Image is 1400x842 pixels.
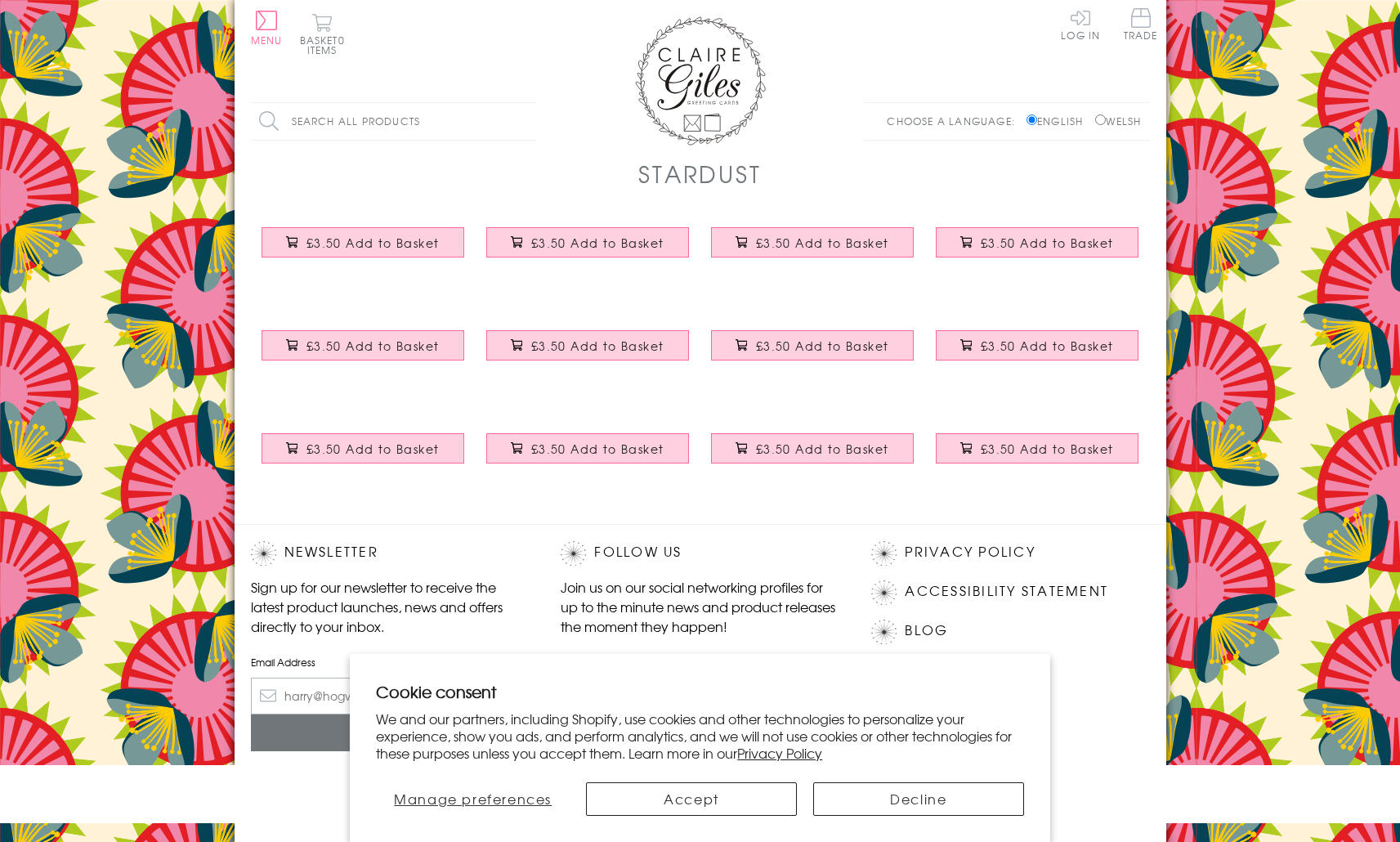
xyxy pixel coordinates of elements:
[306,235,440,251] span: £3.50 Add to Basket
[251,678,529,714] input: harry@hogwarts.edu
[1061,8,1100,40] a: Log In
[711,433,914,464] button: £3.50 Add to Basket
[476,215,700,285] a: Valentine's Day Card, Marble background, Valentine £3.50 Add to Basket
[251,215,476,285] a: Valentine's Day Card, Typewriter, I love you £3.50 Add to Basket
[905,541,1035,563] a: Privacy Policy
[251,318,476,388] a: Valentine's Day Card, Tattooed lovers, Happy Valentine's Day £3.50 Add to Basket
[1027,114,1037,125] input: English
[531,441,664,457] span: £3.50 Add to Basket
[306,441,440,457] span: £3.50 Add to Basket
[307,33,345,57] span: 0 items
[635,16,766,146] img: Claire Giles Greetings Cards
[531,338,664,354] span: £3.50 Add to Basket
[981,235,1114,251] span: £3.50 Add to Basket
[251,33,283,47] span: Menu
[561,541,839,566] h2: Follow Us
[1095,114,1142,128] label: Welsh
[756,338,889,354] span: £3.50 Add to Basket
[376,680,1024,703] h2: Cookie consent
[711,330,914,361] button: £3.50 Add to Basket
[756,441,889,457] span: £3.50 Add to Basket
[376,782,570,816] button: Manage preferences
[476,421,700,491] a: Mother's Day Card, Star, Mum you're 1 in a million £3.50 Add to Basket
[756,235,889,251] span: £3.50 Add to Basket
[936,433,1138,464] button: £3.50 Add to Basket
[711,227,914,258] button: £3.50 Add to Basket
[586,782,797,816] button: Accept
[394,789,552,808] span: Manage preferences
[925,318,1150,388] a: Sympathy, Sorry, Thinking of you Card, Watercolour, With Sympathy £3.50 Add to Basket
[262,433,464,464] button: £3.50 Add to Basket
[813,782,1024,816] button: Decline
[1095,114,1106,125] input: Welsh
[486,330,689,361] button: £3.50 Add to Basket
[521,103,537,140] input: Search
[1027,114,1091,128] label: English
[306,338,440,354] span: £3.50 Add to Basket
[737,743,822,763] a: Privacy Policy
[1124,8,1158,40] span: Trade
[251,421,476,491] a: Good Luck Card, Crayons, Good Luck on your First Day at School £3.50 Add to Basket
[905,580,1108,602] a: Accessibility Statement
[700,318,925,388] a: Mother's Day Card, Clouds and a Rainbow, Happy Mother's Day £3.50 Add to Basket
[887,114,1023,128] p: Choose a language:
[905,620,948,642] a: Blog
[251,655,529,670] label: Email Address
[638,157,761,190] h1: Stardust
[1124,8,1158,43] a: Trade
[476,318,700,388] a: Valentine's Day Card, Marble background, You & Me £3.50 Add to Basket
[700,421,925,491] a: Mother's Day Card, Pink Circle, Mum you are the best £3.50 Add to Basket
[561,577,839,636] p: Join us on our social networking profiles for up to the minute news and product releases the mome...
[251,714,529,751] input: Subscribe
[700,215,925,285] a: Valentine's Day Card, Love Heart, You Make My Heart Skip £3.50 Add to Basket
[251,577,529,636] p: Sign up for our newsletter to receive the latest product launches, news and offers directly to yo...
[936,227,1138,258] button: £3.50 Add to Basket
[531,235,664,251] span: £3.50 Add to Basket
[251,103,537,140] input: Search all products
[251,11,283,45] button: Menu
[262,227,464,258] button: £3.50 Add to Basket
[486,433,689,464] button: £3.50 Add to Basket
[936,330,1138,361] button: £3.50 Add to Basket
[981,441,1114,457] span: £3.50 Add to Basket
[262,330,464,361] button: £3.50 Add to Basket
[486,227,689,258] button: £3.50 Add to Basket
[925,421,1150,491] a: Mother's Day Card, Mum and child heart, Mummy Rocks £3.50 Add to Basket
[300,13,345,55] button: Basket0 items
[376,710,1024,761] p: We and our partners, including Shopify, use cookies and other technologies to personalize your ex...
[981,338,1114,354] span: £3.50 Add to Basket
[925,215,1150,285] a: Valentine's Day Card, Pegs - Love You, I 'Heart' You £3.50 Add to Basket
[251,541,529,566] h2: Newsletter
